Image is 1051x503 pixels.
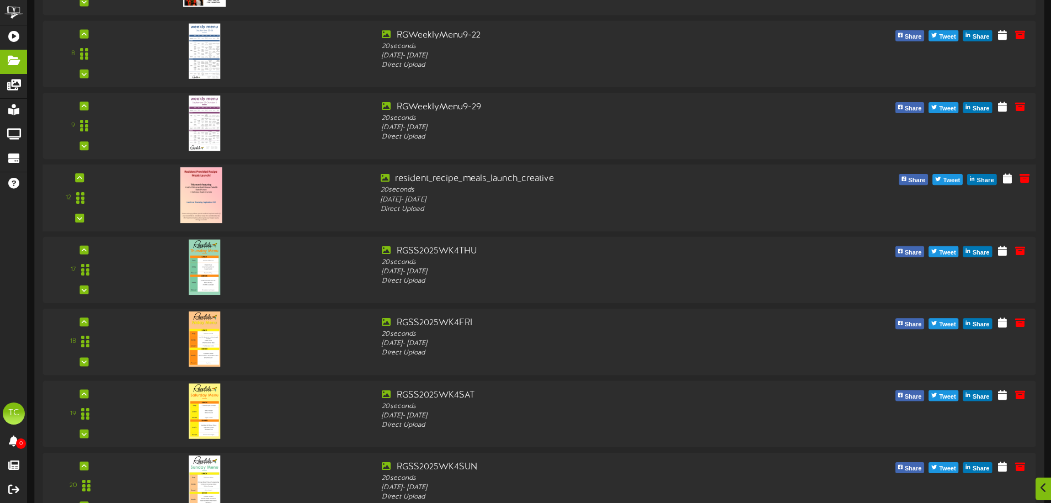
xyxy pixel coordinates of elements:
[16,438,26,449] span: 0
[70,409,76,419] div: 19
[71,265,76,274] div: 17
[937,463,958,475] span: Tweet
[970,31,992,43] span: Share
[71,121,75,130] div: 9
[975,174,996,187] span: Share
[895,102,925,113] button: Share
[929,246,958,257] button: Tweet
[903,391,924,403] span: Share
[937,391,958,403] span: Tweet
[382,493,779,502] div: Direct Upload
[963,102,993,113] button: Share
[189,383,220,438] img: 3eea5a7f-936b-46ee-9309-6743289ee725.png
[70,481,77,490] div: 20
[382,411,779,420] div: [DATE] - [DATE]
[382,277,779,286] div: Direct Upload
[382,401,779,411] div: 20 seconds
[189,96,220,151] img: 1b4cf4b1-1280-4bf6-adec-e57ecd4e5d54.png
[71,49,75,59] div: 8
[929,30,958,41] button: Tweet
[189,240,220,295] img: dbabfb52-31e3-468e-b6b7-f1bcbaa09d4d.png
[70,337,76,347] div: 18
[381,205,782,214] div: Direct Upload
[895,318,925,329] button: Share
[382,461,779,474] div: RGSS2025WK4SUN
[899,174,928,185] button: Share
[967,174,996,185] button: Share
[382,41,779,51] div: 20 seconds
[382,61,779,70] div: Direct Upload
[382,257,779,267] div: 20 seconds
[382,421,779,430] div: Direct Upload
[932,174,963,185] button: Tweet
[970,103,992,115] span: Share
[937,31,958,43] span: Tweet
[963,246,993,257] button: Share
[382,123,779,133] div: [DATE] - [DATE]
[180,167,222,223] img: cbc95531-d712-4cca-8662-fe6d25ec09e3.png
[381,195,782,204] div: [DATE] - [DATE]
[903,463,924,475] span: Share
[66,193,71,203] div: 12
[382,348,779,358] div: Direct Upload
[382,483,779,493] div: [DATE] - [DATE]
[382,114,779,123] div: 20 seconds
[929,462,958,473] button: Tweet
[903,247,924,259] span: Share
[929,318,958,329] button: Tweet
[189,23,220,78] img: e6d98f81-4d74-47bc-99ae-ff6d96f98040.png
[382,51,779,61] div: [DATE] - [DATE]
[929,390,958,401] button: Tweet
[382,389,779,401] div: RGSS2025WK4SAT
[895,246,925,257] button: Share
[970,247,992,259] span: Share
[895,30,925,41] button: Share
[941,174,962,187] span: Tweet
[937,247,958,259] span: Tweet
[382,339,779,348] div: [DATE] - [DATE]
[895,390,925,401] button: Share
[963,462,993,473] button: Share
[906,174,927,187] span: Share
[381,173,782,186] div: resident_recipe_meals_launch_creative
[970,319,992,331] span: Share
[382,101,779,114] div: RGWeeklyMenu9-29
[382,245,779,258] div: RGSS2025WK4THU
[963,30,993,41] button: Share
[382,474,779,483] div: 20 seconds
[903,319,924,331] span: Share
[382,29,779,41] div: RGWeeklyMenu9-22
[903,103,924,115] span: Share
[970,463,992,475] span: Share
[382,330,779,339] div: 20 seconds
[963,390,993,401] button: Share
[382,317,779,330] div: RGSS2025WK4FRI
[963,318,993,329] button: Share
[3,403,25,425] div: TC
[382,267,779,277] div: [DATE] - [DATE]
[929,102,958,113] button: Tweet
[937,103,958,115] span: Tweet
[937,319,958,331] span: Tweet
[970,391,992,403] span: Share
[895,462,925,473] button: Share
[382,133,779,142] div: Direct Upload
[381,186,782,195] div: 20 seconds
[903,31,924,43] span: Share
[189,311,220,367] img: 2db1c9f9-bfab-4536-b5c1-cf41933cee3d.png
